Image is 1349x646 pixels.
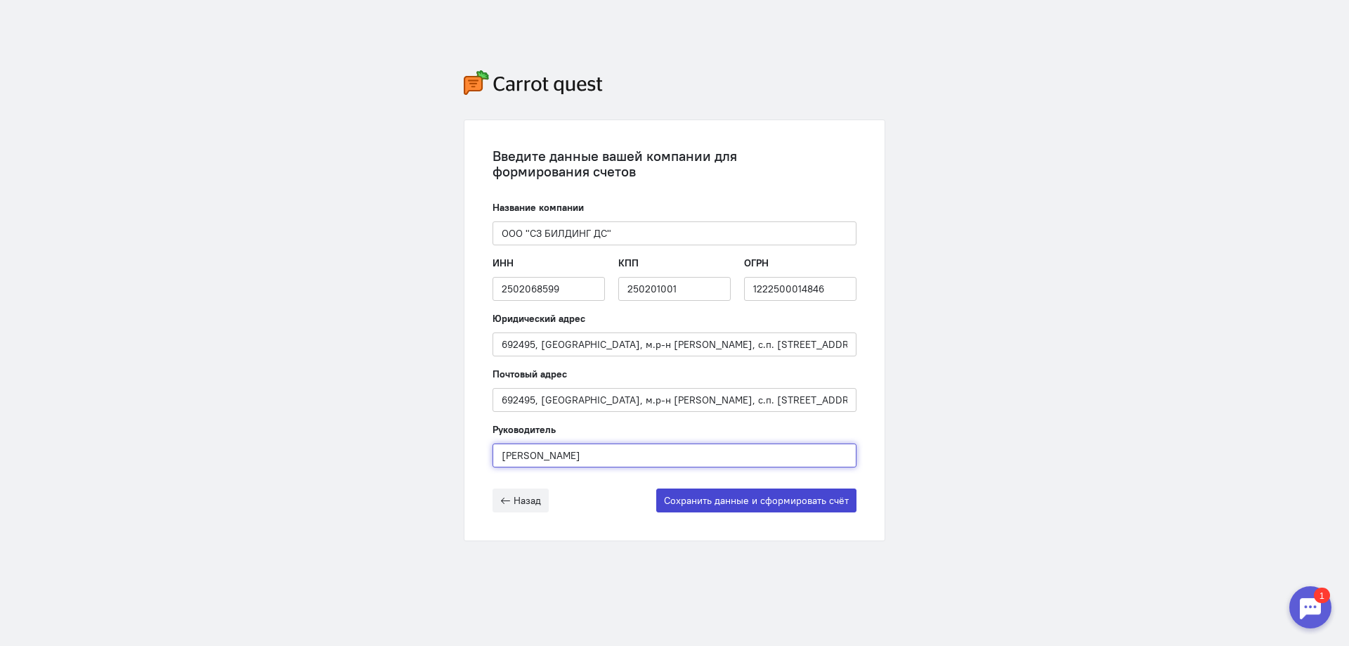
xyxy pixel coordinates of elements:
label: Название компании [493,200,584,214]
input: Если есть [618,277,731,301]
label: Руководитель [493,422,556,437]
div: Введите данные вашей компании для формирования счетов [493,148,856,179]
div: 1 [32,8,48,24]
label: КПП [618,256,639,270]
button: Сохранить данные и сформировать счёт [656,489,856,512]
label: Юридический адрес [493,311,585,325]
label: ИНН [493,256,514,270]
input: ИНН компании [493,277,605,301]
span: Назад [514,494,541,507]
input: Если есть [744,277,856,301]
img: carrot-quest-logo.svg [464,70,603,95]
button: Назад [493,489,549,512]
input: ФИО руководителя [493,444,856,467]
label: Почтовый адрес [493,367,567,381]
input: Название компании, например «ООО “Огого“» [493,221,856,245]
input: Почтовый адрес компании [493,388,856,412]
input: Юридический адрес компании [493,332,856,356]
label: ОГРН [744,256,769,270]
